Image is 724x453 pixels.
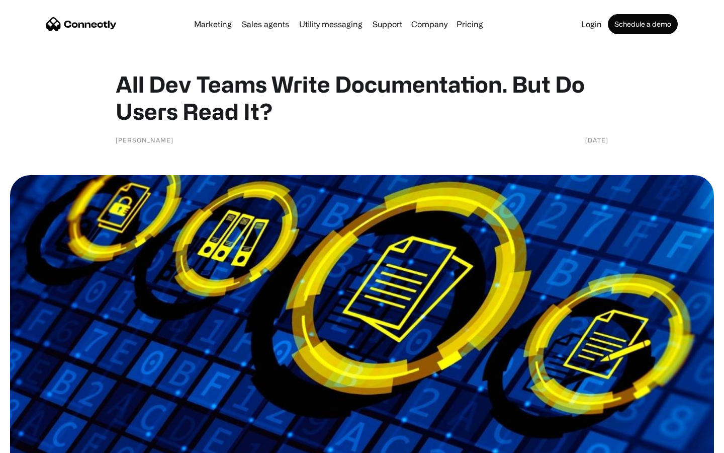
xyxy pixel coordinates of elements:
[411,17,447,31] div: Company
[369,20,406,28] a: Support
[608,14,678,34] a: Schedule a demo
[452,20,487,28] a: Pricing
[116,135,173,145] div: [PERSON_NAME]
[116,70,608,125] h1: All Dev Teams Write Documentation. But Do Users Read It?
[295,20,367,28] a: Utility messaging
[46,17,117,32] a: home
[20,435,60,449] ul: Language list
[238,20,293,28] a: Sales agents
[408,17,450,31] div: Company
[585,135,608,145] div: [DATE]
[577,20,606,28] a: Login
[10,435,60,449] aside: Language selected: English
[190,20,236,28] a: Marketing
